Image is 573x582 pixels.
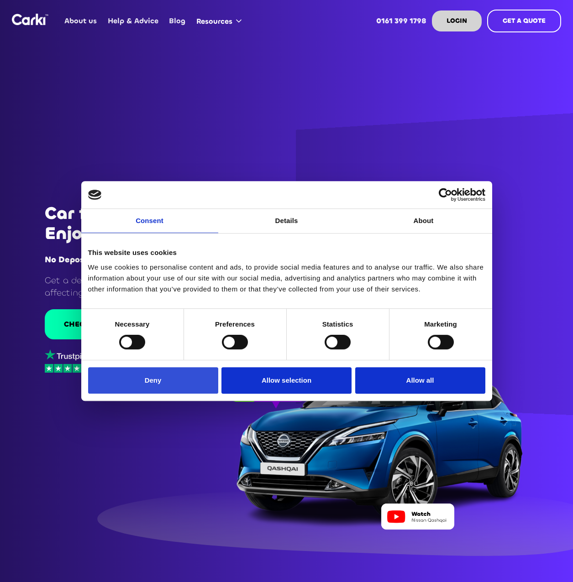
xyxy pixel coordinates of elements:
[88,367,218,394] button: Deny
[405,188,485,202] a: Usercentrics Cookiebot - opens in a new window
[376,16,426,26] strong: 0161 399 1798
[64,319,149,329] div: CHECK MY ELIGIBILITY
[88,190,102,200] img: logo
[115,320,150,328] strong: Necessary
[447,16,467,25] strong: LOGIN
[196,16,232,26] div: Resources
[424,320,457,328] strong: Marketing
[218,209,355,233] a: Details
[215,320,255,328] strong: Preferences
[355,367,485,394] button: Allow all
[164,3,191,39] a: Blog
[81,209,218,233] a: Consent
[45,203,249,244] h1: Car finance sorted. Enjoy the ride!
[12,14,48,25] img: Logo
[487,10,561,32] a: GET A QUOTE
[45,254,127,265] strong: No Deposit Needed.
[102,3,163,39] a: Help & Advice
[432,10,482,31] a: LOGIN
[191,4,251,38] div: Resources
[355,209,492,233] a: About
[221,367,352,394] button: Allow selection
[59,3,102,39] a: About us
[45,349,90,361] img: trustpilot
[12,14,48,25] a: home
[88,262,485,295] div: We use cookies to personalise content and ads, to provide social media features and to analyse ou...
[45,309,168,339] a: CHECK MY ELIGIBILITY
[322,320,353,328] strong: Statistics
[45,274,249,299] p: Get a decision in just 20 seconds* without affecting your credit score
[503,16,546,25] strong: GET A QUOTE
[88,247,485,258] div: This website uses cookies
[45,364,90,373] img: stars
[371,3,432,39] a: 0161 399 1798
